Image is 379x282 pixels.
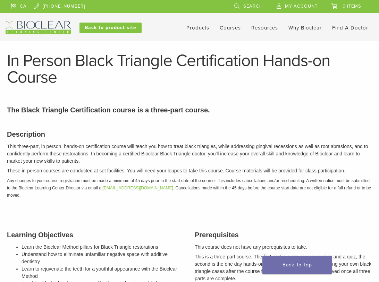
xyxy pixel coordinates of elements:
a: Back To Top [262,256,332,274]
li: Understand how to eliminate unfamiliar negative space with additive dentistry [22,251,184,265]
p: These in-person courses are conducted at set facilities. You will need your loupes to take this c... [7,167,372,174]
p: The Black Triangle Certification course is a three-part course. [7,105,372,115]
h1: In Person Black Triangle Certification Hands-on Course [7,52,372,86]
li: Learn the Bioclear Method pillars for Black Triangle restorations [22,243,184,251]
span: 0 items [343,3,361,9]
p: This three-part, in person, hands-on certification course will teach you how to treat black trian... [7,143,372,165]
em: Any changes to your course registration must be made a minimum of 45 days prior to the start date... [7,178,371,198]
a: Products [186,25,209,31]
span: Search [243,3,263,9]
img: Bioclear [6,21,71,34]
li: Learn to rejuvenate the teeth for a youthful appearance with the Bioclear Method [22,265,184,280]
a: [EMAIL_ADDRESS][DOMAIN_NAME] [102,186,173,190]
a: Why Bioclear [288,25,322,31]
h3: Prerequisites [195,230,372,240]
a: Back to product site [79,23,142,33]
a: Courses [220,25,241,31]
h3: Description [7,129,372,139]
p: This course does not have any prerequisites to take. [195,243,372,251]
a: Find A Doctor [332,25,368,31]
a: Resources [251,25,278,31]
span: My Account [285,3,318,9]
h3: Learning Objectives [7,230,184,240]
